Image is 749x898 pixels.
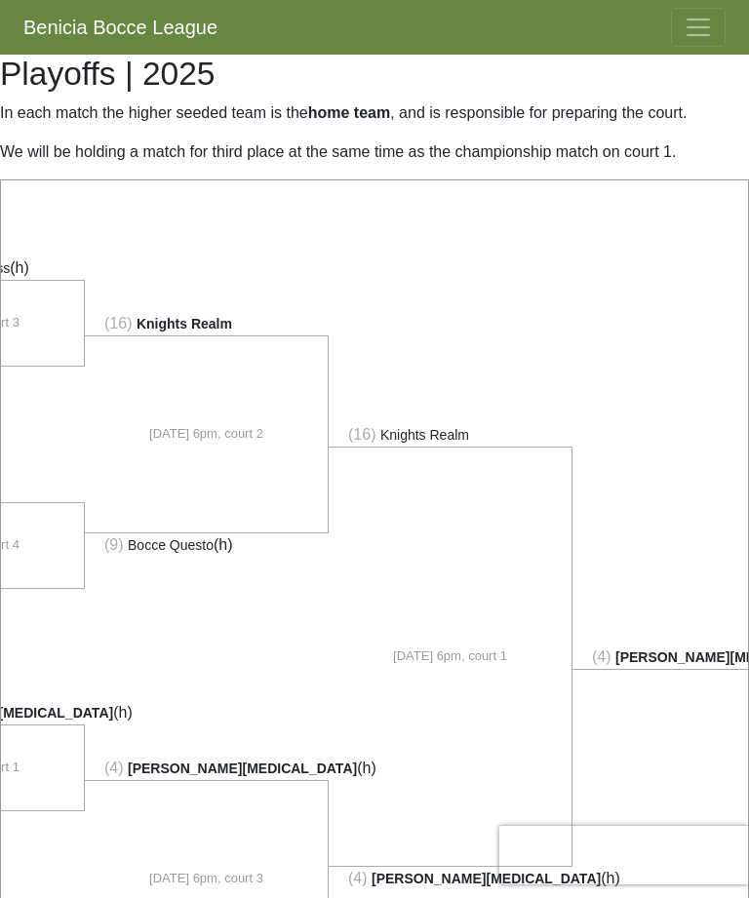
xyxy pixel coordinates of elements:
span: (4) [592,648,611,665]
span: Knights Realm [380,427,469,443]
span: (9) [104,536,124,553]
li: (h) [329,866,572,890]
span: [DATE] 6pm, court 2 [149,424,263,444]
strong: home team [308,104,390,121]
span: Knights Realm [137,316,232,332]
span: (4) [104,760,124,776]
span: [PERSON_NAME][MEDICAL_DATA] [128,761,357,776]
button: Toggle navigation [671,8,726,47]
span: (16) [348,426,375,443]
span: [DATE] 6pm, court 3 [149,869,263,888]
li: (h) [85,532,329,557]
li: (h) [85,757,329,781]
span: Bocce Questo [128,537,214,553]
span: [DATE] 6pm, court 1 [393,646,507,666]
iframe: reCAPTCHA [499,826,749,884]
a: Benicia Bocce League [23,8,217,47]
span: [PERSON_NAME][MEDICAL_DATA] [372,871,601,886]
span: (16) [104,315,132,332]
span: (4) [348,870,368,886]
